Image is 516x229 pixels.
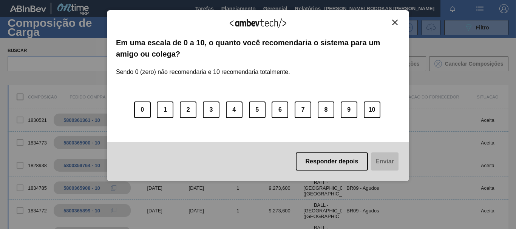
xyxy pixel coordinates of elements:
[296,152,368,171] button: Responder depois
[134,101,151,118] button: 0
[157,101,173,118] button: 1
[390,19,400,26] button: Close
[272,101,288,118] button: 6
[116,60,290,75] label: Sendo 0 (zero) não recomendaria e 10 recomendaria totalmente.
[364,101,380,118] button: 10
[295,101,311,118] button: 7
[116,37,400,60] label: Em uma escala de 0 a 10, o quanto você recomendaria o sistema para um amigo ou colega?
[249,101,266,118] button: 5
[203,101,219,118] button: 3
[230,18,286,28] img: Logo Ambevtech
[318,101,334,118] button: 8
[226,101,243,118] button: 4
[180,101,196,118] button: 2
[341,101,357,118] button: 9
[392,20,398,25] img: Close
